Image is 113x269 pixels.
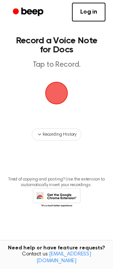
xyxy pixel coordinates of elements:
[45,82,68,104] img: Beep Logo
[72,3,105,21] a: Log in
[37,252,91,264] a: [EMAIL_ADDRESS][DOMAIN_NAME]
[6,177,107,188] p: Tired of copying and pasting? Use the extension to automatically insert your recordings.
[14,36,99,54] h1: Record a Voice Note for Docs
[5,251,108,264] span: Contact us
[32,128,81,141] button: Recording History
[14,60,99,70] p: Tap to Record.
[8,5,50,20] a: Beep
[43,131,76,138] span: Recording History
